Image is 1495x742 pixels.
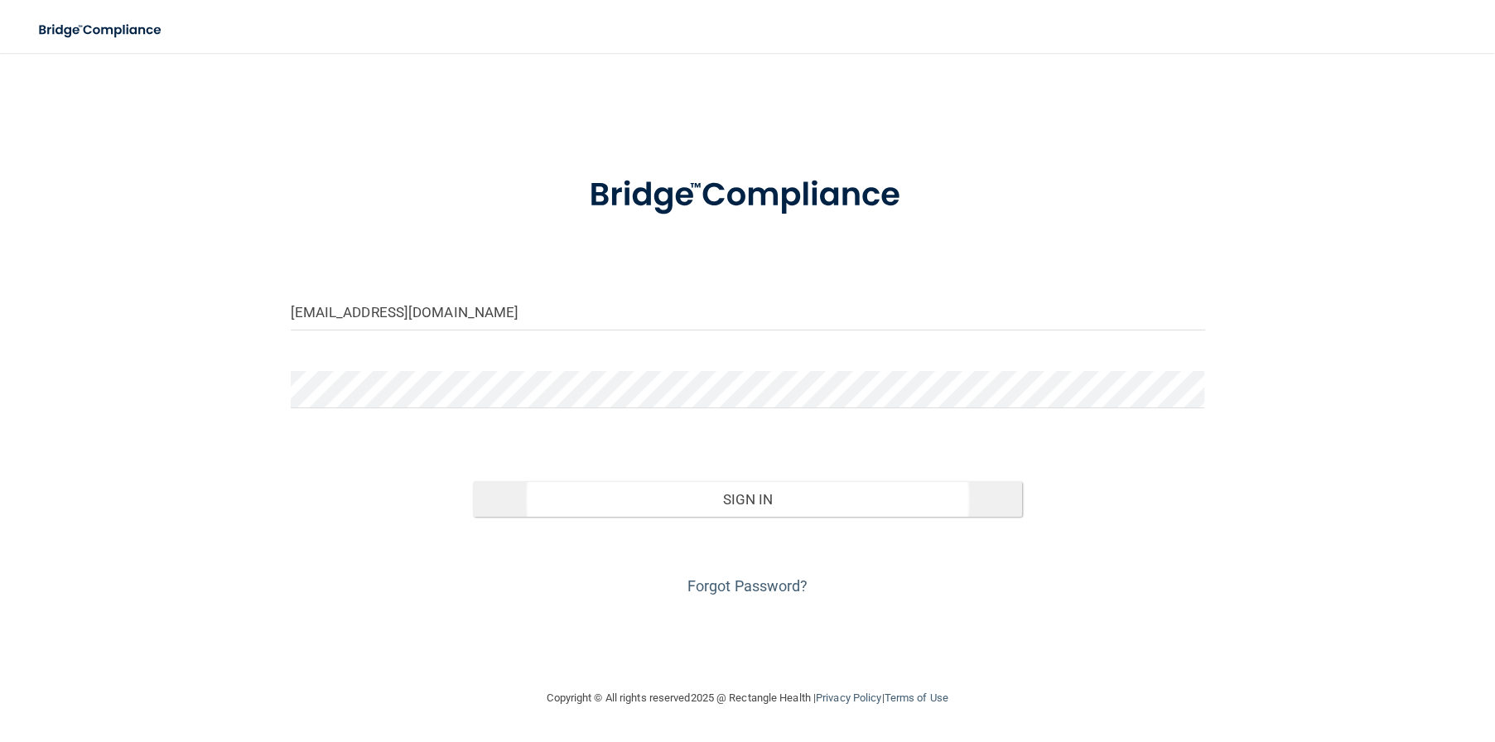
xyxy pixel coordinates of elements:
[555,152,941,238] img: bridge_compliance_login_screen.278c3ca4.svg
[473,481,1021,518] button: Sign In
[687,577,808,595] a: Forgot Password?
[25,13,177,47] img: bridge_compliance_login_screen.278c3ca4.svg
[816,691,881,704] a: Privacy Policy
[884,691,948,704] a: Terms of Use
[291,293,1205,330] input: Email
[446,672,1050,725] div: Copyright © All rights reserved 2025 @ Rectangle Health | |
